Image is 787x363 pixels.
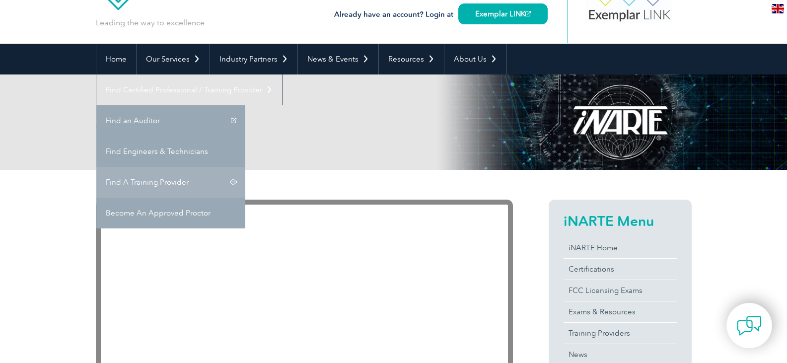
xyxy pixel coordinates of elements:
a: Become An Approved Proctor [96,198,245,228]
a: Resources [379,44,444,74]
a: Find A Training Provider [96,167,245,198]
h3: Already have an account? Login at [334,8,548,21]
h2: About iNARTE [96,114,513,130]
a: Training Providers [564,323,677,344]
a: About Us [444,44,506,74]
a: Our Services [137,44,210,74]
h2: iNARTE Menu [564,213,677,229]
img: open_square.png [525,11,531,16]
a: Find Certified Professional / Training Provider [96,74,282,105]
a: Industry Partners [210,44,297,74]
img: contact-chat.png [737,313,762,338]
a: Find an Auditor [96,105,245,136]
a: Home [96,44,136,74]
p: Leading the way to excellence [96,17,205,28]
a: Certifications [564,259,677,280]
a: Find Engineers & Technicians [96,136,245,167]
a: Exams & Resources [564,301,677,322]
img: en [772,4,784,13]
a: Exemplar LINK [458,3,548,24]
a: iNARTE Home [564,237,677,258]
a: News & Events [298,44,378,74]
a: FCC Licensing Exams [564,280,677,301]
